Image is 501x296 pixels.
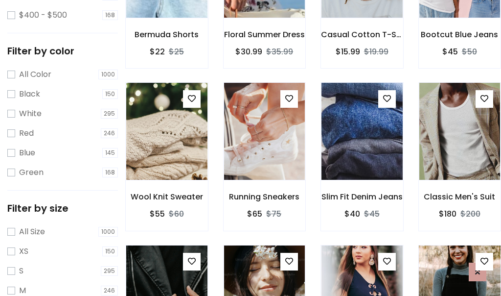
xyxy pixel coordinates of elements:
h5: Filter by size [7,202,118,214]
h5: Filter by color [7,45,118,57]
span: 1000 [98,227,118,237]
span: 295 [101,266,118,276]
h6: $30.99 [235,47,262,56]
span: 246 [101,128,118,138]
del: $60 [169,208,184,220]
span: 1000 [98,70,118,79]
span: 145 [102,148,118,158]
span: 150 [102,89,118,99]
h6: Classic Men's Suit [419,192,501,201]
label: All Size [19,226,45,238]
span: 168 [102,168,118,177]
h6: Floral Summer Dress [224,30,306,39]
h6: $22 [150,47,165,56]
h6: Casual Cotton T-Shirt [321,30,403,39]
del: $35.99 [266,46,293,57]
h6: $180 [439,209,456,219]
del: $45 [364,208,380,220]
label: $400 - $500 [19,9,67,21]
h6: $15.99 [336,47,360,56]
span: 295 [101,109,118,119]
h6: Running Sneakers [224,192,306,201]
h6: Wool Knit Sweater [126,192,208,201]
span: 246 [101,286,118,296]
label: XS [19,246,28,257]
del: $25 [169,46,184,57]
h6: $45 [442,47,458,56]
h6: $65 [247,209,262,219]
label: Blue [19,147,35,159]
label: White [19,108,42,120]
h6: Bermuda Shorts [126,30,208,39]
del: $19.99 [364,46,388,57]
label: Red [19,127,34,139]
h6: Slim Fit Denim Jeans [321,192,403,201]
span: 150 [102,247,118,256]
label: All Color [19,69,51,80]
span: 168 [102,10,118,20]
label: S [19,265,23,277]
label: Black [19,88,40,100]
h6: $55 [150,209,165,219]
del: $75 [266,208,281,220]
h6: $40 [344,209,360,219]
h6: Bootcut Blue Jeans [419,30,501,39]
del: $50 [462,46,477,57]
label: Green [19,167,44,178]
del: $200 [460,208,480,220]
